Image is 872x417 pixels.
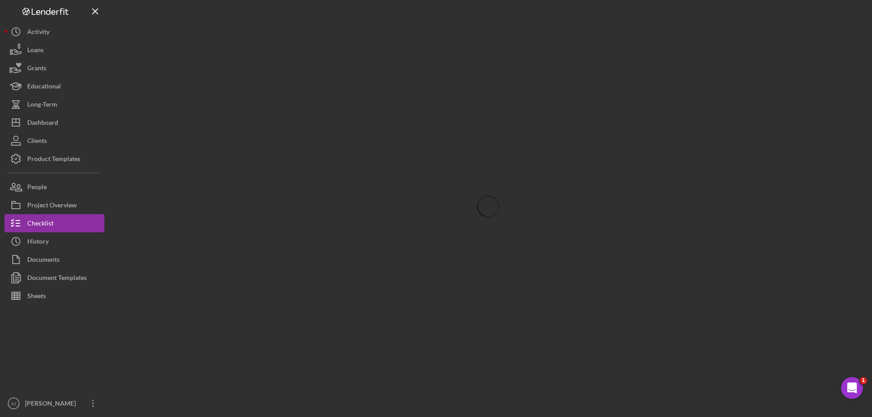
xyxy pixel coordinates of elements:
div: People [27,178,47,198]
div: Long-Term [27,95,57,116]
div: Loans [27,41,44,61]
button: Dashboard [5,113,104,132]
div: Project Overview [27,196,77,216]
div: Grants [27,59,46,79]
div: Documents [27,250,59,271]
button: Document Templates [5,269,104,287]
div: [PERSON_NAME] [23,394,82,415]
div: History [27,232,49,253]
button: Checklist [5,214,104,232]
button: Documents [5,250,104,269]
button: Product Templates [5,150,104,168]
div: Clients [27,132,47,152]
button: Educational [5,77,104,95]
button: Activity [5,23,104,41]
text: SJ [11,401,16,406]
div: Sheets [27,287,46,307]
button: SJ[PERSON_NAME] [5,394,104,412]
span: 1 [860,377,867,384]
div: Activity [27,23,50,43]
div: Product Templates [27,150,80,170]
iframe: Intercom live chat [841,377,863,399]
button: Clients [5,132,104,150]
div: Dashboard [27,113,58,134]
div: Checklist [27,214,54,235]
button: Project Overview [5,196,104,214]
div: Educational [27,77,61,98]
button: Sheets [5,287,104,305]
button: Loans [5,41,104,59]
button: Grants [5,59,104,77]
div: Document Templates [27,269,87,289]
button: History [5,232,104,250]
button: Long-Term [5,95,104,113]
button: People [5,178,104,196]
